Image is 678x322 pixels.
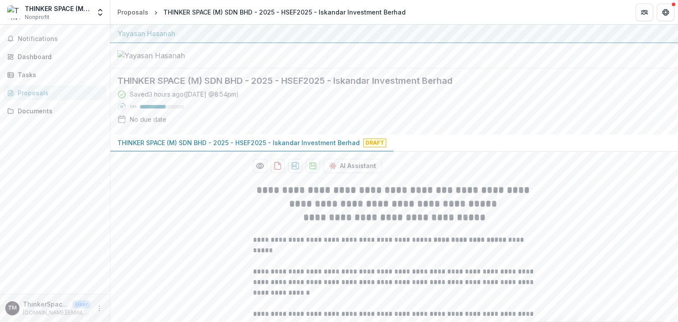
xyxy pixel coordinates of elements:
span: Draft [363,139,386,147]
button: Preview 5ee2c1ae-9ae0-4ba4-a16a-6d7452041191-0.pdf [253,159,267,173]
p: 58 % [130,104,136,110]
div: Proposals [18,88,99,97]
button: AI Assistant [324,159,382,173]
button: download-proposal [271,159,285,173]
a: Dashboard [4,49,106,64]
span: Nonprofit [25,13,49,21]
a: Proposals [114,6,152,19]
div: Dashboard [18,52,99,61]
div: Tasks [18,70,99,79]
div: Saved 3 hours ago ( [DATE] @ 8:54pm ) [130,90,239,99]
button: Get Help [657,4,674,21]
button: More [94,303,105,314]
h2: THINKER SPACE (M) SDN BHD - 2025 - HSEF2025 - Iskandar Investment Berhad [117,75,657,86]
div: Proposals [117,7,148,17]
button: Notifications [4,32,106,46]
p: ThinkerSpace [GEOGRAPHIC_DATA] [23,300,69,309]
div: Yayasan Hasanah [117,28,671,39]
img: THINKER SPACE (M) SDN BHD [7,5,21,19]
div: THINKER SPACE (M) SDN BHD [25,4,90,13]
p: User [72,300,90,308]
div: THINKER SPACE (M) SDN BHD - 2025 - HSEF2025 - Iskandar Investment Berhad [163,7,406,17]
div: ThinkerSpace Malaysia [8,305,17,311]
div: No due date [130,115,166,124]
span: Notifications [18,35,103,43]
nav: breadcrumb [114,6,409,19]
button: Open entity switcher [94,4,106,21]
a: Tasks [4,67,106,82]
div: Documents [18,106,99,116]
button: Partners [636,4,653,21]
a: Proposals [4,86,106,100]
p: THINKER SPACE (M) SDN BHD - 2025 - HSEF2025 - Iskandar Investment Berhad [117,138,360,147]
button: download-proposal [288,159,302,173]
button: download-proposal [306,159,320,173]
img: Yayasan Hasanah [117,50,206,61]
a: Documents [4,104,106,118]
p: [DOMAIN_NAME][EMAIL_ADDRESS][DOMAIN_NAME] [23,309,90,317]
